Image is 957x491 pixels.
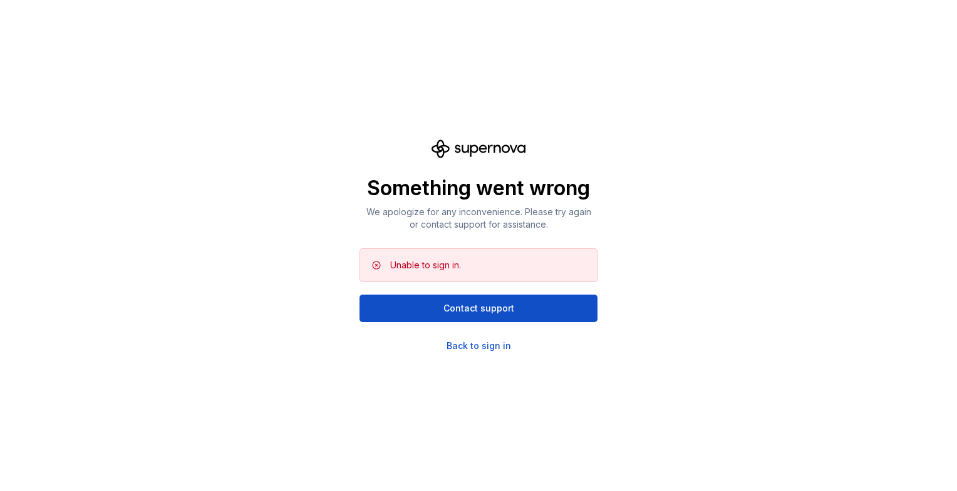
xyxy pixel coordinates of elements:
p: We apologize for any inconvenience. Please try again or contact support for assistance. [360,206,597,231]
span: Contact support [443,302,514,315]
button: Contact support [360,295,597,322]
div: Unable to sign in. [390,259,461,271]
p: Something went wrong [360,176,597,201]
a: Back to sign in [447,340,511,352]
